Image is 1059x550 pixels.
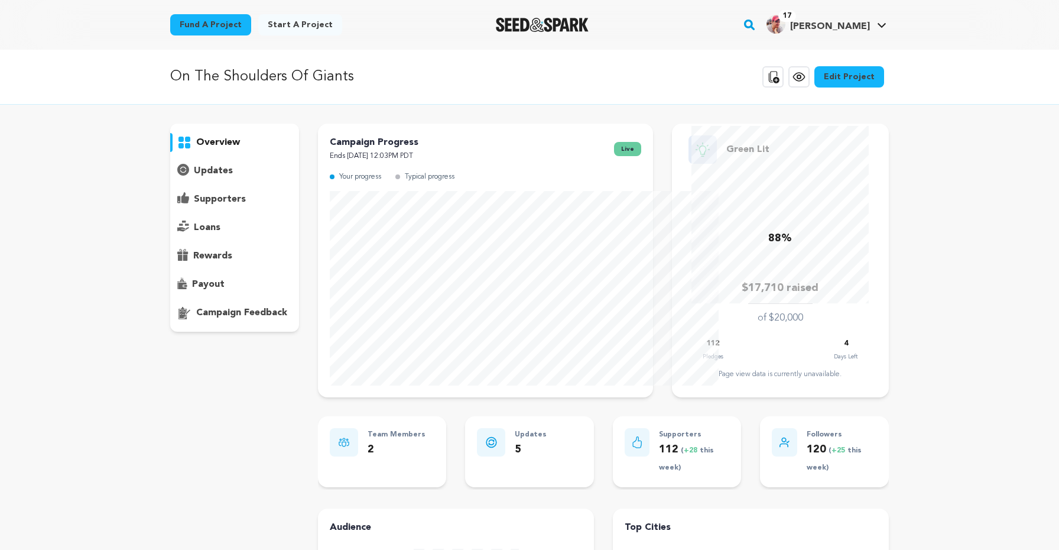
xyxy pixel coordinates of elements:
[768,230,792,247] p: 88%
[684,370,877,379] div: Page view data is currently unavailable.
[764,12,889,37] span: Scott D.'s Profile
[192,277,225,292] p: payout
[196,135,240,150] p: overview
[196,306,287,320] p: campaign feedback
[766,15,785,34] img: 73bbabdc3393ef94.png
[194,164,233,178] p: updates
[170,275,299,294] button: payout
[170,14,251,35] a: Fund a project
[496,18,589,32] a: Seed&Spark Homepage
[170,133,299,152] button: overview
[170,303,299,322] button: campaign feedback
[258,14,342,35] a: Start a project
[170,190,299,209] button: supporters
[844,337,848,351] p: 4
[170,218,299,237] button: loans
[330,135,418,150] p: Campaign Progress
[834,351,857,363] p: Days Left
[330,150,418,163] p: Ends [DATE] 12:03PM PDT
[330,520,582,535] h4: Audience
[807,447,862,471] span: ( this week)
[831,447,847,454] span: +25
[684,447,700,454] span: +28
[170,66,354,88] p: On The Shoulders Of Giants
[807,428,877,442] p: Followers
[170,247,299,266] button: rewards
[758,311,803,325] p: of $20,000
[515,441,547,458] p: 5
[766,15,870,34] div: Scott D.'s Profile
[170,161,299,180] button: updates
[778,10,796,22] span: 17
[339,170,381,184] p: Your progress
[814,66,884,88] a: Edit Project
[614,142,641,156] span: live
[659,447,714,471] span: ( this week)
[193,249,232,263] p: rewards
[807,441,877,475] p: 120
[194,221,220,235] p: loans
[515,428,547,442] p: Updates
[625,520,877,535] h4: Top Cities
[790,22,870,31] span: [PERSON_NAME]
[659,441,729,475] p: 112
[496,18,589,32] img: Seed&Spark Logo Dark Mode
[659,428,729,442] p: Supporters
[368,428,425,442] p: Team Members
[194,192,246,206] p: supporters
[368,441,425,458] p: 2
[405,170,454,184] p: Typical progress
[764,12,889,34] a: Scott D.'s Profile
